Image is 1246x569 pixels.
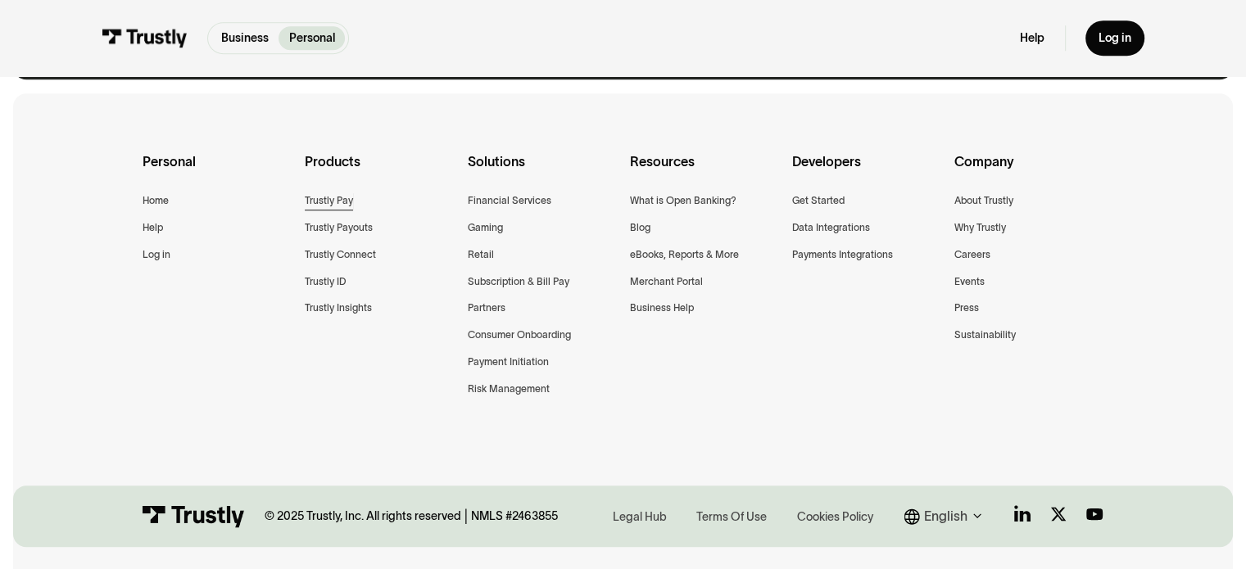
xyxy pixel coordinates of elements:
[143,246,170,264] a: Log in
[467,327,570,344] a: Consumer Onboarding
[954,192,1013,210] a: About Trustly
[143,505,244,527] img: Trustly Logo
[954,273,985,291] a: Events
[279,26,344,50] a: Personal
[629,246,738,264] a: eBooks, Reports & More
[629,300,693,317] a: Business Help
[464,507,468,526] div: |
[904,506,987,526] div: English
[467,354,548,371] a: Payment Initiation
[305,192,353,210] a: Trustly Pay
[143,192,169,210] a: Home
[265,508,461,523] div: © 2025 Trustly, Inc. All rights reserved
[696,508,767,525] div: Terms Of Use
[471,508,558,523] div: NMLS #2463855
[305,246,376,264] a: Trustly Connect
[467,219,502,237] a: Gaming
[954,300,979,317] a: Press
[629,151,778,192] div: Resources
[954,151,1103,192] div: Company
[1085,20,1144,56] a: Log in
[792,246,893,264] a: Payments Integrations
[467,381,549,398] a: Risk Management
[102,29,188,47] img: Trustly Logo
[467,246,493,264] a: Retail
[792,219,870,237] a: Data Integrations
[467,151,616,192] div: Solutions
[305,151,454,192] div: Products
[954,327,1016,344] a: Sustainability
[289,29,335,47] p: Personal
[221,29,269,47] p: Business
[305,219,373,237] a: Trustly Payouts
[613,508,667,525] div: Legal Hub
[467,273,569,291] a: Subscription & Bill Pay
[792,192,845,210] a: Get Started
[143,151,292,192] div: Personal
[305,273,346,291] a: Trustly ID
[467,300,505,317] a: Partners
[629,192,736,210] a: What is Open Banking?
[792,151,941,192] div: Developers
[629,219,650,237] a: Blog
[211,26,279,50] a: Business
[691,506,772,527] a: Terms Of Use
[954,219,1006,237] a: Why Trustly
[305,300,372,317] a: Trustly Insights
[1020,30,1044,45] a: Help
[797,508,873,525] div: Cookies Policy
[1099,30,1131,45] div: Log in
[792,506,878,527] a: Cookies Policy
[924,506,967,526] div: English
[467,192,551,210] a: Financial Services
[608,506,672,527] a: Legal Hub
[954,246,990,264] a: Careers
[629,273,702,291] a: Merchant Portal
[143,219,163,237] a: Help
